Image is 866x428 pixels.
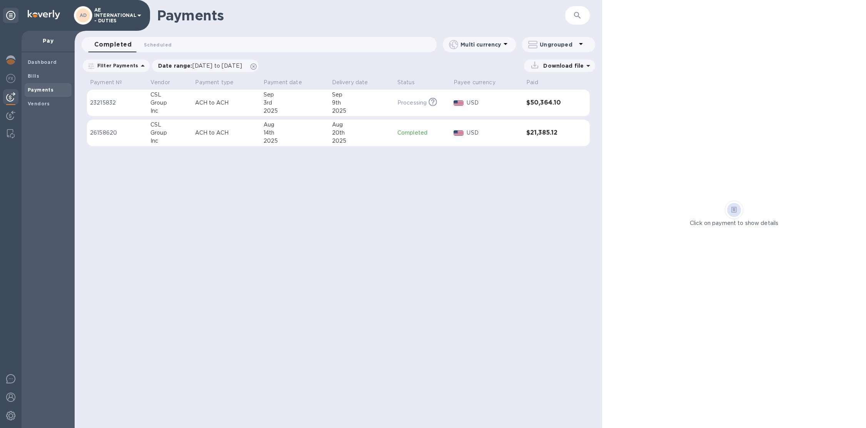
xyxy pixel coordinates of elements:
div: Sep [332,91,391,99]
div: CSL [150,121,189,129]
p: Click on payment to show details [690,219,778,227]
div: Group [150,99,189,107]
b: Bills [28,73,39,79]
span: Payee currency [454,78,506,87]
span: Status [397,78,425,87]
div: Date range:[DATE] to [DATE] [152,60,259,72]
div: Sep [264,91,326,99]
p: USD [467,129,520,137]
b: Payments [28,87,53,93]
div: 2025 [264,137,326,145]
div: Aug [264,121,326,129]
p: Multi currency [461,41,501,48]
b: Dashboard [28,59,57,65]
p: Status [397,78,415,87]
p: Ungrouped [540,41,576,48]
img: USD [454,100,464,106]
span: Scheduled [144,41,172,49]
p: 26158620 [90,129,144,137]
p: Processing [397,99,427,107]
div: Aug [332,121,391,129]
p: Completed [397,129,447,137]
div: 2025 [264,107,326,115]
div: Group [150,129,189,137]
p: Date range : [158,62,246,70]
img: Foreign exchange [6,74,15,83]
p: Payment date [264,78,302,87]
div: Inc [150,107,189,115]
p: Payee currency [454,78,496,87]
img: Logo [28,10,60,19]
p: Payment № [90,78,122,87]
p: ACH to ACH [195,129,257,137]
div: Unpin categories [3,8,18,23]
p: AE INTERNATIONAL - DUTIES [94,7,133,23]
div: Inc [150,137,189,145]
h3: $50,364.10 [526,99,571,107]
span: Payment № [90,78,132,87]
p: 23215832 [90,99,144,107]
p: ACH to ACH [195,99,257,107]
p: Pay [28,37,68,45]
span: Paid [526,78,548,87]
h3: $21,385.12 [526,129,571,137]
div: 3rd [264,99,326,107]
span: Payment type [195,78,244,87]
p: Delivery date [332,78,368,87]
b: AD [80,12,87,18]
span: [DATE] to [DATE] [192,63,242,69]
h1: Payments [157,7,503,23]
div: 2025 [332,137,391,145]
span: Vendor [150,78,180,87]
p: Vendor [150,78,170,87]
p: Paid [526,78,538,87]
p: USD [467,99,520,107]
p: Filter Payments [94,62,138,69]
p: Download file [540,62,584,70]
div: 14th [264,129,326,137]
div: 2025 [332,107,391,115]
span: Delivery date [332,78,378,87]
img: USD [454,130,464,136]
span: Payment date [264,78,312,87]
b: Vendors [28,101,50,107]
div: CSL [150,91,189,99]
div: 9th [332,99,391,107]
div: 20th [332,129,391,137]
span: Completed [94,39,132,50]
p: Payment type [195,78,234,87]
